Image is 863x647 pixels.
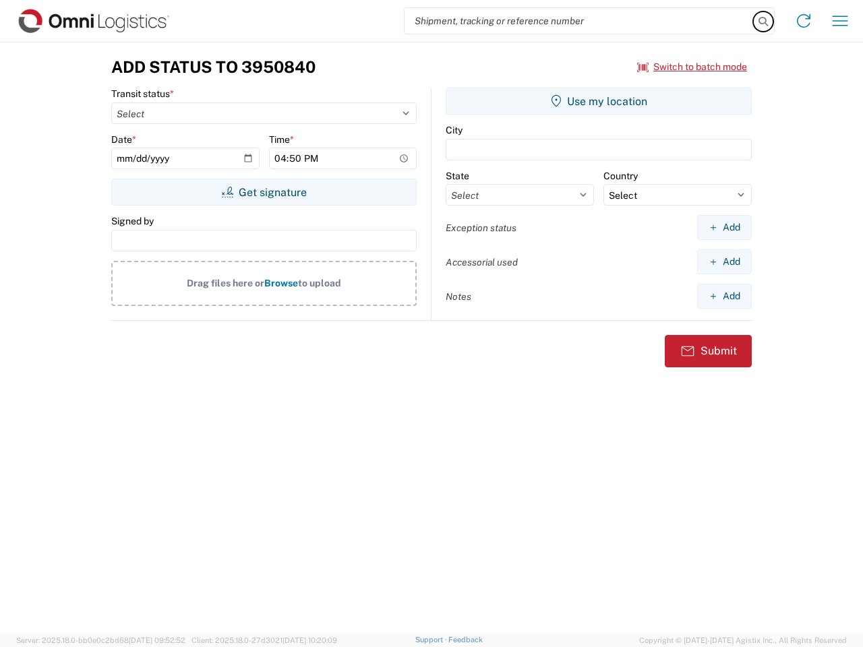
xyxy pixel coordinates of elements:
[697,215,752,240] button: Add
[446,124,463,136] label: City
[269,133,294,146] label: Time
[446,170,469,182] label: State
[129,636,185,644] span: [DATE] 09:52:52
[446,88,752,115] button: Use my location
[264,278,298,288] span: Browse
[448,636,483,644] a: Feedback
[111,133,136,146] label: Date
[111,215,154,227] label: Signed by
[405,8,754,34] input: Shipment, tracking or reference number
[603,170,638,182] label: Country
[191,636,337,644] span: Client: 2025.18.0-27d3021
[446,256,518,268] label: Accessorial used
[282,636,337,644] span: [DATE] 10:20:09
[111,179,417,206] button: Get signature
[697,284,752,309] button: Add
[16,636,185,644] span: Server: 2025.18.0-bb0e0c2bd68
[415,636,449,644] a: Support
[298,278,341,288] span: to upload
[639,634,847,646] span: Copyright © [DATE]-[DATE] Agistix Inc., All Rights Reserved
[697,249,752,274] button: Add
[446,222,516,234] label: Exception status
[446,290,471,303] label: Notes
[111,88,174,100] label: Transit status
[665,335,752,367] button: Submit
[111,57,316,77] h3: Add Status to 3950840
[187,278,264,288] span: Drag files here or
[637,56,747,78] button: Switch to batch mode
